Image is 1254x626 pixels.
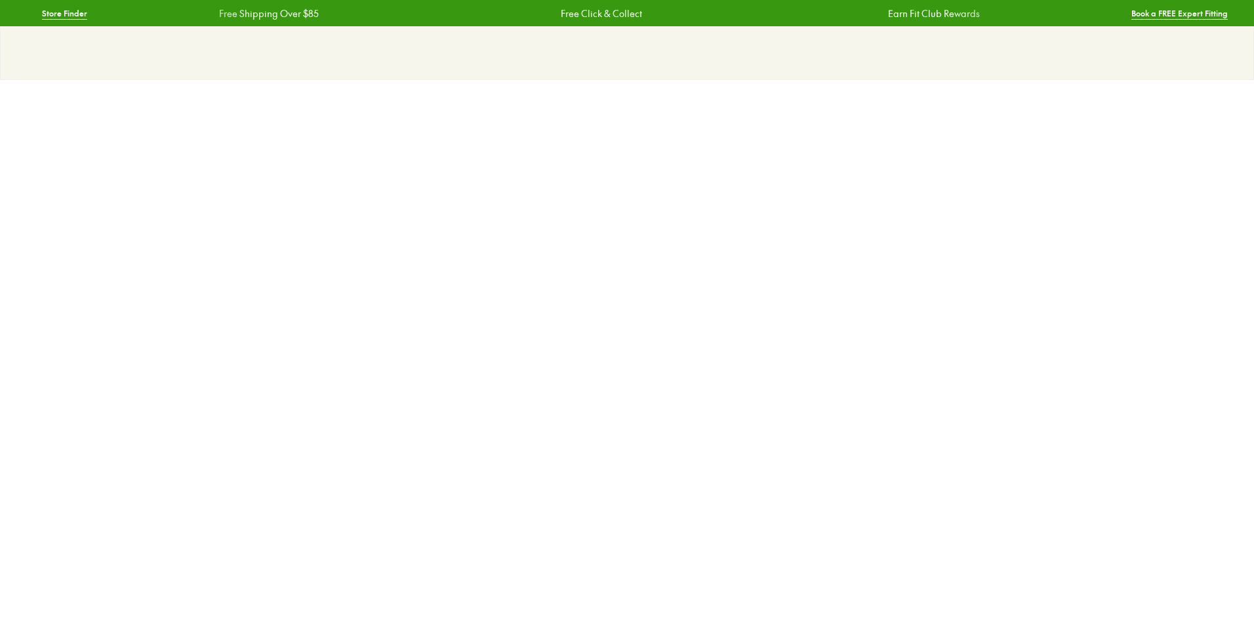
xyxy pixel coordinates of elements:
span: Store Finder [42,7,87,19]
a: Store Finder [26,1,87,25]
a: Free Click & Collect [561,7,642,20]
a: Free Shipping Over $85 [219,7,319,20]
a: Book a FREE Expert Fitting [1116,1,1228,25]
a: Earn Fit Club Rewards [888,7,980,20]
span: Book a FREE Expert Fitting [1131,7,1228,19]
